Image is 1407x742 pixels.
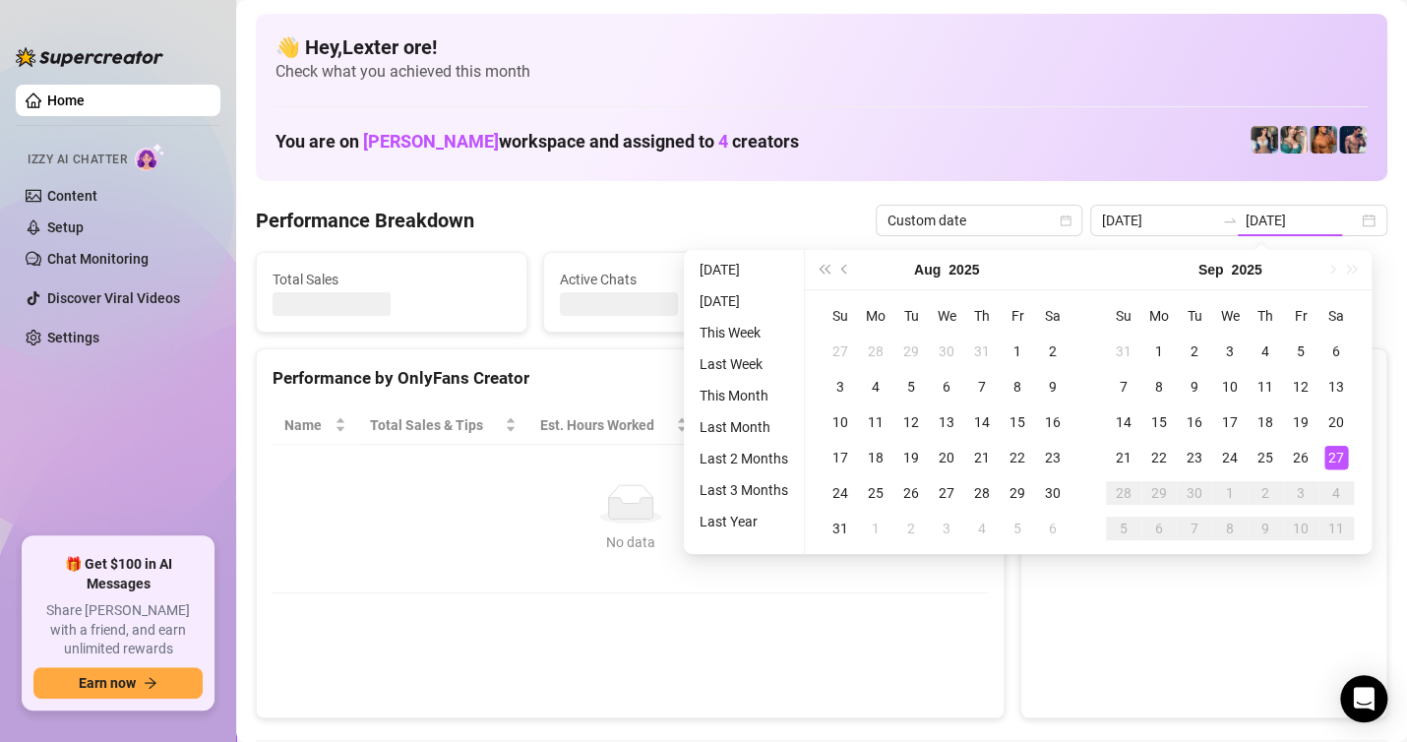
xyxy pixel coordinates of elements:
input: End date [1246,210,1358,231]
div: Est. Hours Worked [540,414,672,436]
img: Axel [1339,126,1367,154]
span: Total Sales [273,269,511,290]
div: Performance by OnlyFans Creator [273,365,988,392]
span: Share [PERSON_NAME] with a friend, and earn unlimited rewards [33,601,203,659]
a: Settings [47,330,99,345]
img: logo-BBDzfeDw.svg [16,47,163,67]
a: Setup [47,219,84,235]
span: calendar [1060,215,1071,226]
th: Chat Conversion [829,406,989,445]
a: Content [47,188,97,204]
span: Messages Sent [846,269,1084,290]
span: Total Sales & Tips [370,414,501,436]
span: Active Chats [560,269,798,290]
img: JG [1310,126,1337,154]
h1: You are on workspace and assigned to creators [275,131,799,153]
span: [PERSON_NAME] [363,131,499,152]
a: Discover Viral Videos [47,290,180,306]
h4: Performance Breakdown [256,207,474,234]
span: 4 [718,131,728,152]
span: swap-right [1222,213,1238,228]
div: Sales by OnlyFans Creator [1037,365,1371,392]
th: Sales / Hour [700,406,829,445]
span: arrow-right [144,676,157,690]
th: Total Sales & Tips [358,406,528,445]
button: Earn nowarrow-right [33,667,203,699]
h4: 👋 Hey, Lexter ore ! [275,33,1368,61]
a: Home [47,93,85,108]
span: Custom date [887,206,1071,235]
span: Chat Conversion [841,414,961,436]
span: to [1222,213,1238,228]
div: Open Intercom Messenger [1340,675,1387,722]
span: Izzy AI Chatter [28,151,127,169]
th: Name [273,406,358,445]
span: Name [284,414,331,436]
img: Zaddy [1280,126,1308,154]
div: No data [292,531,968,553]
span: Check what you achieved this month [275,61,1368,83]
input: Start date [1102,210,1214,231]
span: 🎁 Get $100 in AI Messages [33,555,203,593]
span: Earn now [79,675,136,691]
img: AI Chatter [135,143,165,171]
a: Chat Monitoring [47,251,149,267]
span: Sales / Hour [711,414,802,436]
img: Katy [1251,126,1278,154]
